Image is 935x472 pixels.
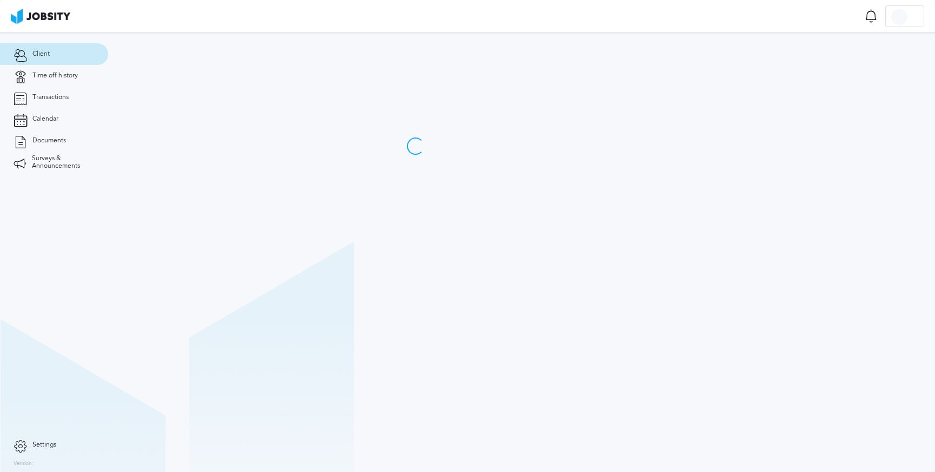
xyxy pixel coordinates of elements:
span: Settings [32,441,56,449]
img: ab4bad089aa723f57921c736e9817d99.png [11,9,70,24]
span: Time off history [32,72,78,80]
span: Transactions [32,94,69,101]
span: Surveys & Announcements [32,155,95,170]
span: Client [32,50,50,58]
span: Calendar [32,115,58,123]
label: Version: [14,461,34,467]
span: Documents [32,137,66,145]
